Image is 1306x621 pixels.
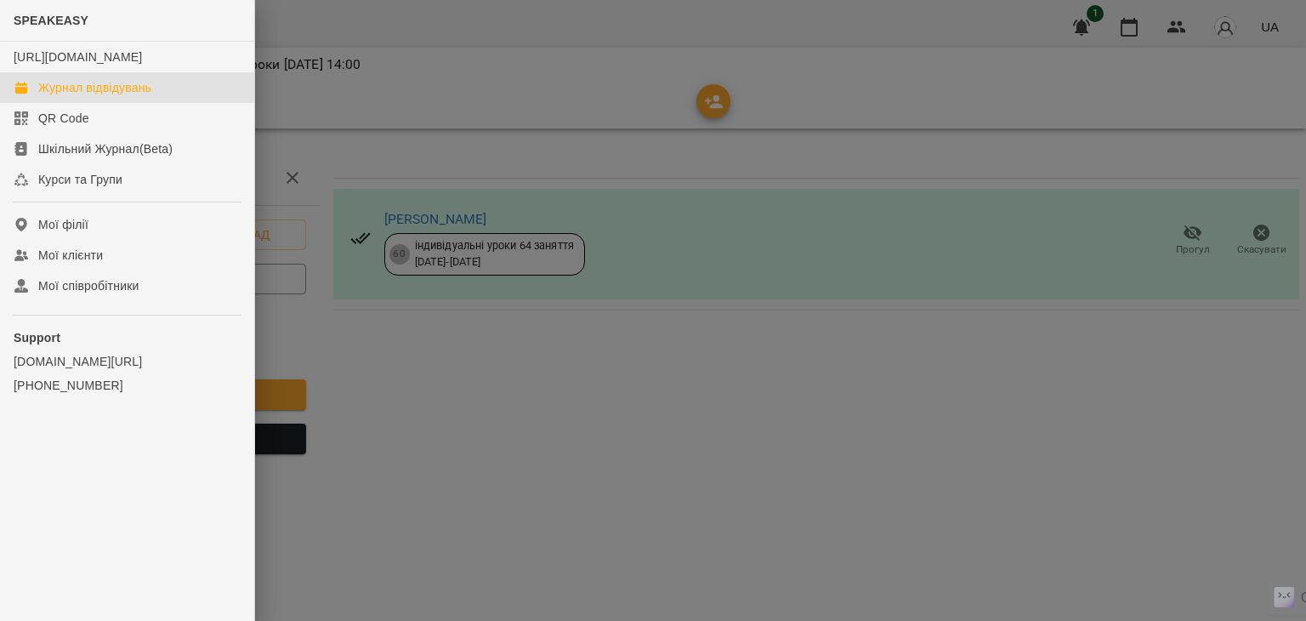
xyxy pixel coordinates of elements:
div: Журнал відвідувань [38,79,151,96]
a: [URL][DOMAIN_NAME] [14,50,142,64]
div: Курси та Групи [38,171,122,188]
span: SPEAKEASY [14,14,88,27]
div: Мої філії [38,216,88,233]
div: QR Code [38,110,89,127]
div: Шкільний Журнал(Beta) [38,140,173,157]
p: Support [14,329,241,346]
div: Мої клієнти [38,247,103,264]
a: [DOMAIN_NAME][URL] [14,353,241,370]
a: [PHONE_NUMBER] [14,377,241,394]
div: Мої співробітники [38,277,139,294]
